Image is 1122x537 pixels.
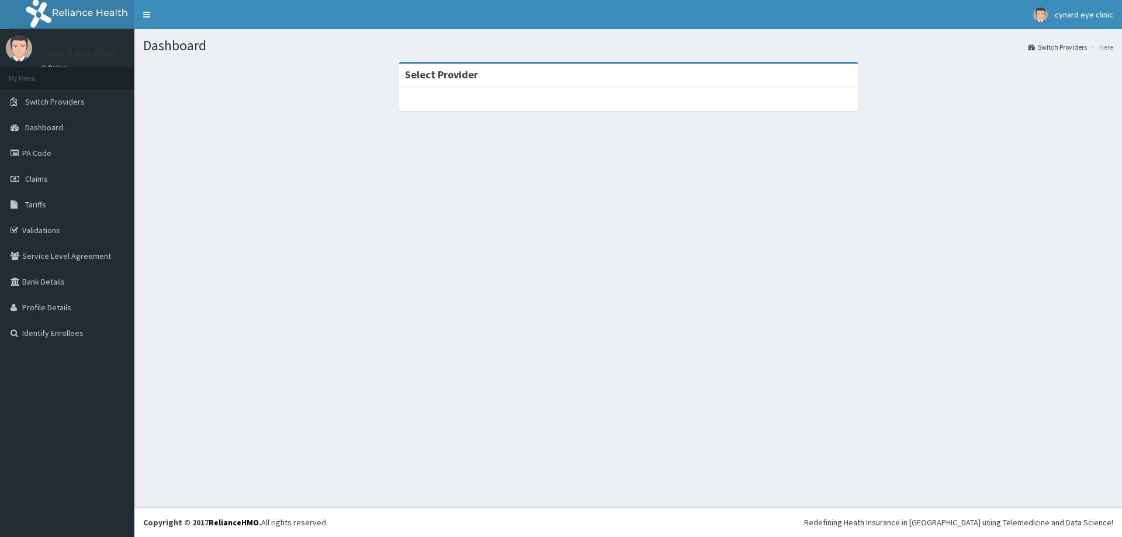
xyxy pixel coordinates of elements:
[41,64,69,72] a: Online
[405,68,478,81] strong: Select Provider
[209,517,259,528] a: RelianceHMO
[1088,42,1113,52] li: Here
[134,507,1122,537] footer: All rights reserved.
[6,35,32,61] img: User Image
[25,96,85,107] span: Switch Providers
[804,517,1113,528] div: Redefining Heath Insurance in [GEOGRAPHIC_DATA] using Telemedicine and Data Science!
[1055,9,1113,20] span: cynard eye clinic
[25,122,63,133] span: Dashboard
[143,517,261,528] strong: Copyright © 2017 .
[1028,42,1087,52] a: Switch Providers
[25,174,48,184] span: Claims
[1033,8,1048,22] img: User Image
[143,38,1113,53] h1: Dashboard
[41,47,117,58] p: cynard eye clinic
[25,199,46,210] span: Tariffs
